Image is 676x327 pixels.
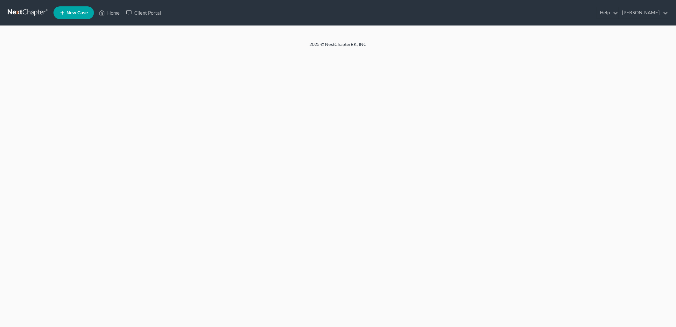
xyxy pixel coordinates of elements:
[96,7,123,18] a: Home
[157,41,519,53] div: 2025 © NextChapterBK, INC
[597,7,618,18] a: Help
[123,7,164,18] a: Client Portal
[53,6,94,19] new-legal-case-button: New Case
[619,7,668,18] a: [PERSON_NAME]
